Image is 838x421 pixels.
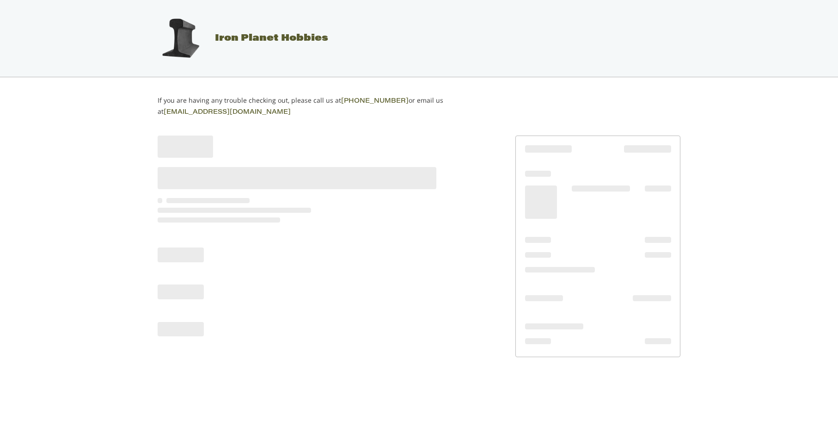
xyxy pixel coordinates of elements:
[164,109,291,116] a: [EMAIL_ADDRESS][DOMAIN_NAME]
[341,98,409,105] a: [PHONE_NUMBER]
[157,15,203,62] img: Iron Planet Hobbies
[158,95,472,118] p: If you are having any trouble checking out, please call us at or email us at
[215,34,328,43] span: Iron Planet Hobbies
[148,34,328,43] a: Iron Planet Hobbies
